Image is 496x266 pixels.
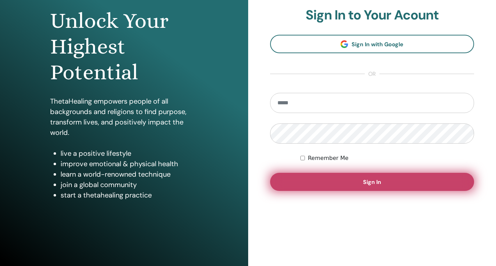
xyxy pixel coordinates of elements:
[50,8,198,86] h1: Unlock Your Highest Potential
[363,178,381,186] span: Sign In
[61,169,198,179] li: learn a world-renowned technique
[270,35,474,53] a: Sign In with Google
[270,173,474,191] button: Sign In
[308,154,348,162] label: Remember Me
[61,148,198,159] li: live a positive lifestyle
[61,159,198,169] li: improve emotional & physical health
[300,154,474,162] div: Keep me authenticated indefinitely or until I manually logout
[61,190,198,200] li: start a thetahealing practice
[365,70,379,78] span: or
[50,96,198,138] p: ThetaHealing empowers people of all backgrounds and religions to find purpose, transform lives, a...
[270,7,474,23] h2: Sign In to Your Acount
[61,179,198,190] li: join a global community
[352,41,403,48] span: Sign In with Google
